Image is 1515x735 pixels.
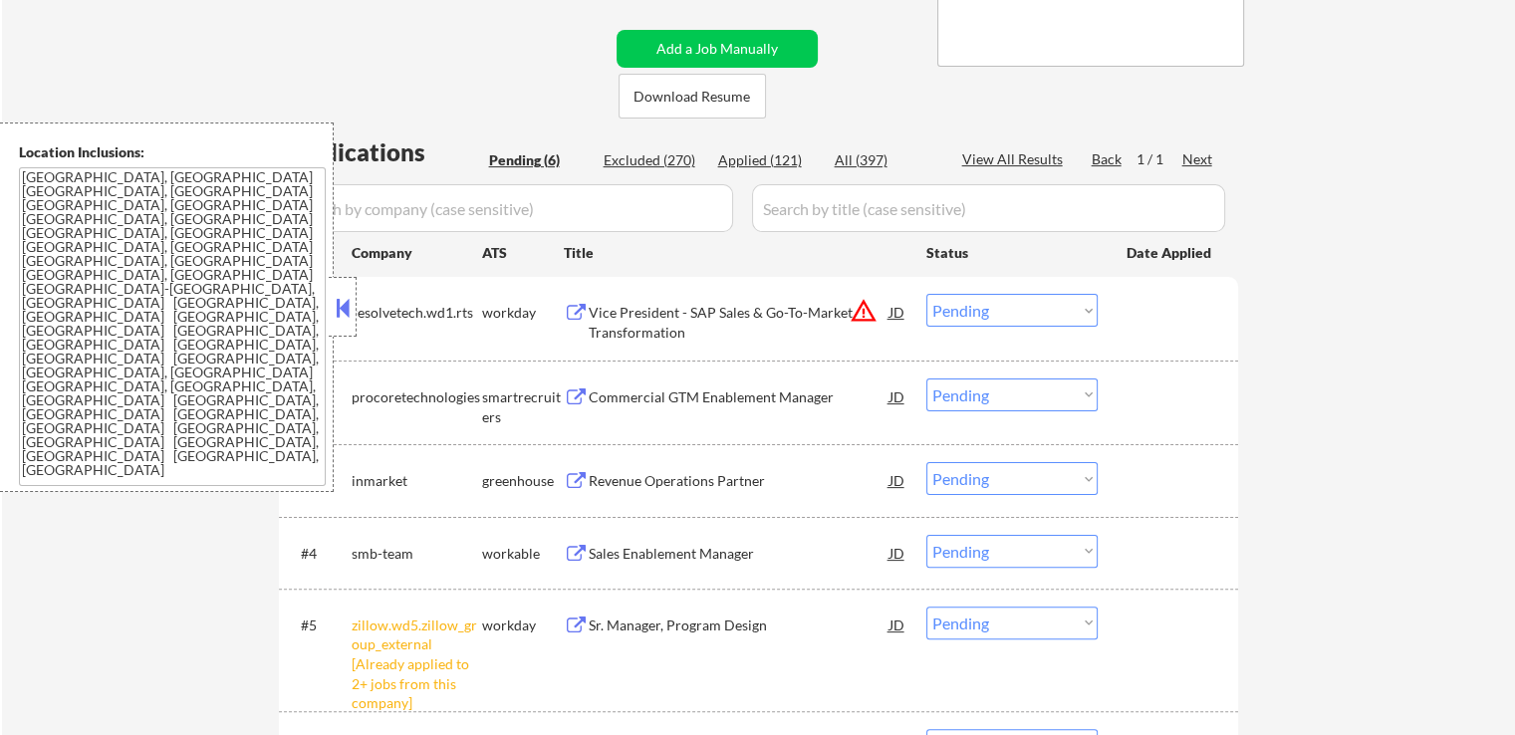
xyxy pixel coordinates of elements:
[850,297,878,325] button: warning_amber
[1136,149,1182,169] div: 1 / 1
[482,471,564,491] div: greenhouse
[619,74,766,119] button: Download Resume
[604,150,703,170] div: Excluded (270)
[752,184,1225,232] input: Search by title (case sensitive)
[352,243,482,263] div: Company
[19,142,326,162] div: Location Inclusions:
[482,303,564,323] div: workday
[887,378,907,414] div: JD
[482,615,564,635] div: workday
[1182,149,1214,169] div: Next
[352,387,482,407] div: procoretechnologies
[589,544,889,564] div: Sales Enablement Manager
[482,387,564,426] div: smartrecruiters
[589,303,889,342] div: Vice President - SAP Sales & Go-To-Market Transformation
[352,303,482,323] div: resolvetech.wd1.rts
[887,607,907,642] div: JD
[718,150,818,170] div: Applied (121)
[489,150,589,170] div: Pending (6)
[285,140,482,164] div: Applications
[887,462,907,498] div: JD
[617,30,818,68] button: Add a Job Manually
[301,544,336,564] div: #4
[1127,243,1214,263] div: Date Applied
[962,149,1069,169] div: View All Results
[887,535,907,571] div: JD
[564,243,907,263] div: Title
[482,243,564,263] div: ATS
[352,544,482,564] div: smb-team
[482,544,564,564] div: workable
[589,615,889,635] div: Sr. Manager, Program Design
[835,150,934,170] div: All (397)
[1092,149,1124,169] div: Back
[887,294,907,330] div: JD
[301,615,336,635] div: #5
[589,471,889,491] div: Revenue Operations Partner
[352,615,482,713] div: zillow.wd5.zillow_group_external [Already applied to 2+ jobs from this company]
[352,471,482,491] div: inmarket
[589,387,889,407] div: Commercial GTM Enablement Manager
[926,234,1098,270] div: Status
[285,184,733,232] input: Search by company (case sensitive)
